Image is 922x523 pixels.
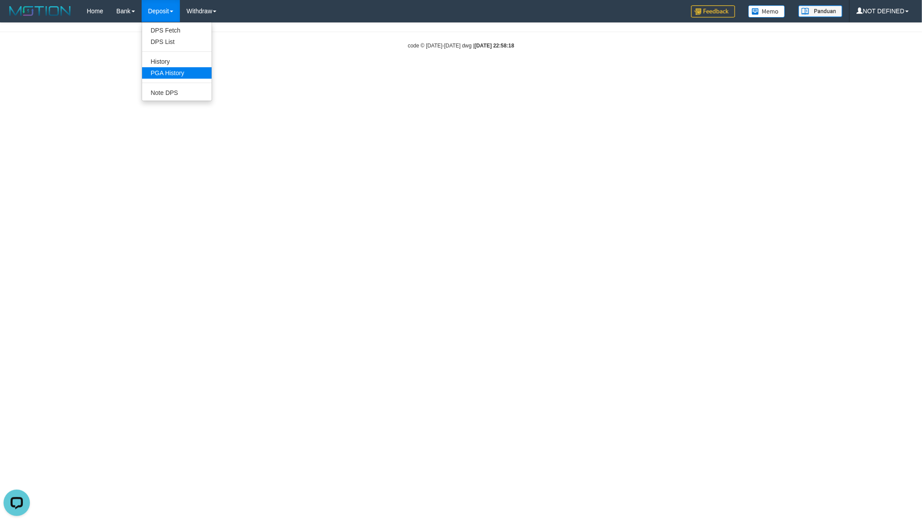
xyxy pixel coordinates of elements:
a: History [142,56,212,67]
img: MOTION_logo.png [7,4,73,18]
a: DPS Fetch [142,25,212,36]
a: Note DPS [142,87,212,98]
strong: [DATE] 22:58:18 [475,43,514,49]
a: DPS List [142,36,212,47]
img: panduan.png [798,5,842,17]
small: code © [DATE]-[DATE] dwg | [408,43,514,49]
button: Open LiveChat chat widget [4,4,30,30]
img: Feedback.jpg [691,5,735,18]
img: Button%20Memo.svg [748,5,785,18]
a: PGA History [142,67,212,79]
